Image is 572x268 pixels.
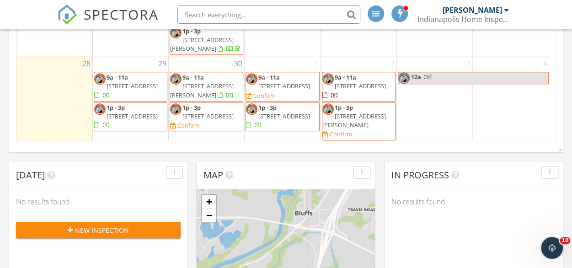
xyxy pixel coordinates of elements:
div: No results found [385,189,563,214]
td: Go to September 29, 2025 [92,56,168,141]
td: Go to September 30, 2025 [169,56,245,141]
input: Search everything... [177,5,360,24]
img: img_9912.jpeg [170,73,182,85]
span: [STREET_ADDRESS] [182,112,234,120]
a: Zoom in [202,195,216,209]
img: img_9912.jpeg [94,73,106,85]
a: Go to September 29, 2025 [156,56,168,71]
img: img_9912.jpeg [170,103,182,115]
span: [STREET_ADDRESS] [107,82,158,90]
img: img_9912.jpeg [246,103,257,115]
span: 9a - 11a [335,73,356,81]
a: 1p - 3p [STREET_ADDRESS][PERSON_NAME] Confirm [322,102,396,140]
span: [STREET_ADDRESS] [107,112,158,120]
a: Go to October 2, 2025 [389,56,396,71]
div: No results found [9,189,187,214]
a: 9a - 11a [STREET_ADDRESS] [322,72,396,102]
img: img_9912.jpeg [246,73,257,85]
span: 9a - 11a [258,73,280,81]
img: The Best Home Inspection Software - Spectora [57,5,77,25]
span: SPECTORA [84,5,159,24]
div: Confirm [177,122,200,129]
a: 9a - 11a [STREET_ADDRESS] [94,73,158,99]
a: 9a - 11a [STREET_ADDRESS][PERSON_NAME] [170,72,243,102]
div: [PERSON_NAME] [443,5,502,15]
a: Confirm [170,121,200,130]
span: [STREET_ADDRESS] [258,82,310,90]
a: 1p - 3p [STREET_ADDRESS] Confirm [170,102,243,132]
span: 1p - 3p [182,103,201,112]
img: img_9912.jpeg [94,103,106,115]
span: 10 [560,237,570,244]
td: Go to October 3, 2025 [396,56,472,141]
img: img_9912.jpeg [398,72,410,84]
span: New Inspection [75,225,129,235]
img: img_9912.jpeg [322,103,334,115]
span: [STREET_ADDRESS] [258,112,310,120]
img: img_9912.jpeg [322,73,334,85]
span: 1p - 3p [182,27,201,35]
a: 1p - 3p [STREET_ADDRESS][PERSON_NAME] [322,103,386,129]
span: 1p - 3p [258,103,277,112]
a: Go to September 30, 2025 [232,56,244,71]
a: 1p - 3p [STREET_ADDRESS] [246,102,319,132]
span: Off [423,73,432,81]
span: 1p - 3p [107,103,125,112]
span: 9a - 11a [107,73,128,81]
a: Zoom out [202,209,216,222]
a: 1p - 3p [STREET_ADDRESS] [94,103,158,129]
a: 9a - 11a [STREET_ADDRESS] Confirm [246,72,319,102]
button: New Inspection [16,222,181,238]
a: 9a - 11a [STREET_ADDRESS] [94,72,167,102]
td: Go to October 4, 2025 [473,56,549,141]
span: 1p - 3p [335,103,353,112]
a: Confirm [246,91,276,100]
span: 12a [411,72,422,84]
a: 9a - 11a [STREET_ADDRESS] [258,73,310,90]
a: SPECTORA [57,12,159,32]
span: Map [203,169,223,181]
a: Go to September 28, 2025 [80,56,92,71]
a: 1p - 3p [STREET_ADDRESS][PERSON_NAME] [170,26,243,55]
a: 9a - 11a [STREET_ADDRESS][PERSON_NAME] [170,73,234,99]
span: 9a - 11a [182,73,204,81]
a: 1p - 3p [STREET_ADDRESS] [246,103,310,129]
span: [STREET_ADDRESS] [335,82,386,90]
a: 1p - 3p [STREET_ADDRESS] [94,102,167,132]
td: Go to October 1, 2025 [245,56,321,141]
span: [STREET_ADDRESS][PERSON_NAME] [170,82,234,99]
span: [DATE] [16,169,45,181]
div: Confirm [330,130,352,138]
a: 1p - 3p [STREET_ADDRESS] [182,103,234,120]
div: Indianapolis Home Inspections [417,15,509,24]
a: 1p - 3p [STREET_ADDRESS][PERSON_NAME] [170,27,242,53]
td: Go to October 2, 2025 [321,56,396,141]
a: Confirm [322,130,352,139]
a: 9a - 11a [STREET_ADDRESS] [322,73,386,99]
td: Go to September 28, 2025 [16,56,92,141]
span: [STREET_ADDRESS][PERSON_NAME] [170,36,234,53]
img: img_9912.jpeg [170,27,182,38]
div: Confirm [253,92,276,99]
a: Go to October 3, 2025 [465,56,472,71]
a: Go to October 4, 2025 [541,56,549,71]
span: In Progress [391,169,449,181]
a: Go to October 1, 2025 [313,56,321,71]
iframe: Intercom live chat [541,237,563,259]
span: [STREET_ADDRESS][PERSON_NAME] [322,112,386,129]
